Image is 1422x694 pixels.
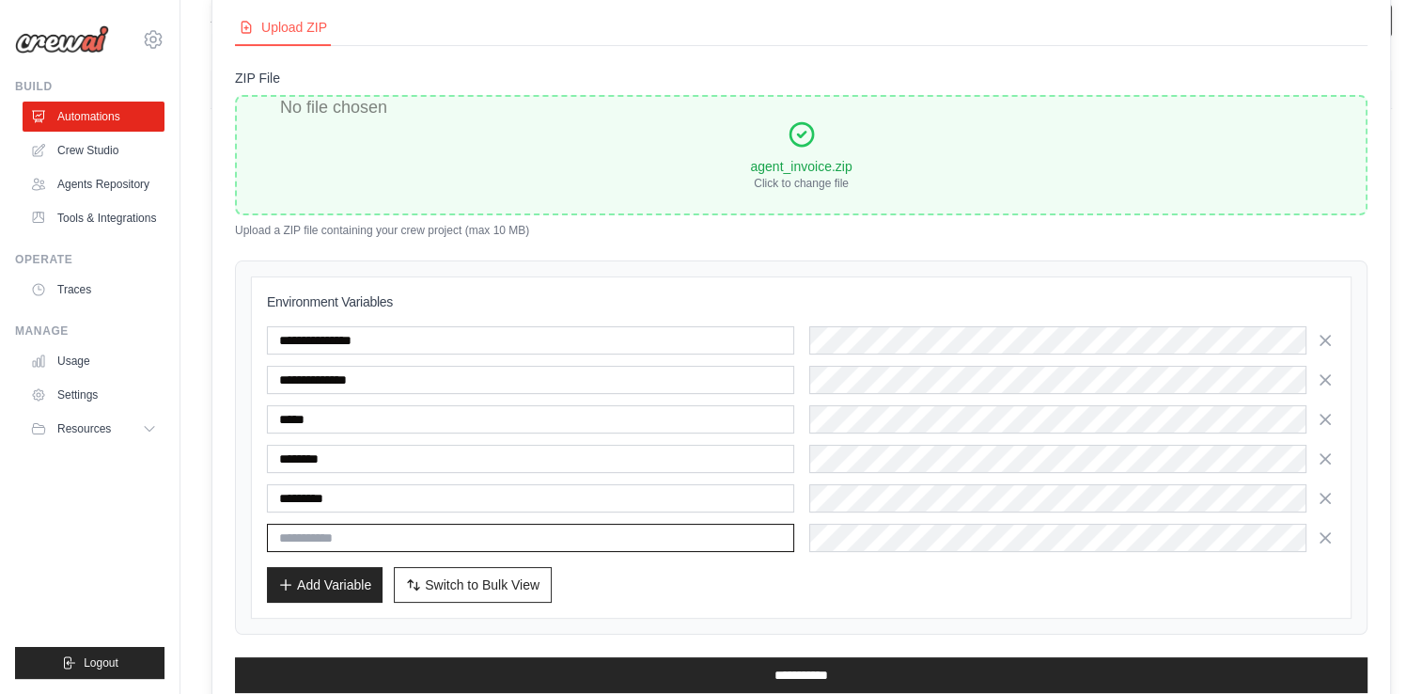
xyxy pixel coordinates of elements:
[15,79,164,94] div: Build
[239,18,327,37] div: Upload ZIP
[235,223,1367,238] p: Upload a ZIP file containing your crew project (max 10 MB)
[425,576,539,594] span: Switch to Bulk View
[15,323,164,339] div: Manage
[57,421,111,436] span: Resources
[211,71,578,109] th: Crew
[15,25,109,54] img: Logo
[23,275,164,305] a: Traces
[23,380,164,410] a: Settings
[235,10,331,46] button: Upload ZIP
[211,29,629,48] p: Manage and monitor your active crew automations from this dashboard.
[15,647,164,679] button: Logout
[211,3,629,29] h2: Automations Live
[394,567,552,603] button: Switch to Bulk View
[235,10,1367,46] nav: Deployment Source
[15,252,164,267] div: Operate
[23,203,164,233] a: Tools & Integrations
[267,292,1336,311] h3: Environment Variables
[23,414,164,444] button: Resources
[23,135,164,166] a: Crew Studio
[23,102,164,132] a: Automations
[84,655,118,670] span: Logout
[235,69,1367,87] label: ZIP File
[23,169,164,199] a: Agents Repository
[267,567,383,603] button: Add Variable
[23,346,164,376] a: Usage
